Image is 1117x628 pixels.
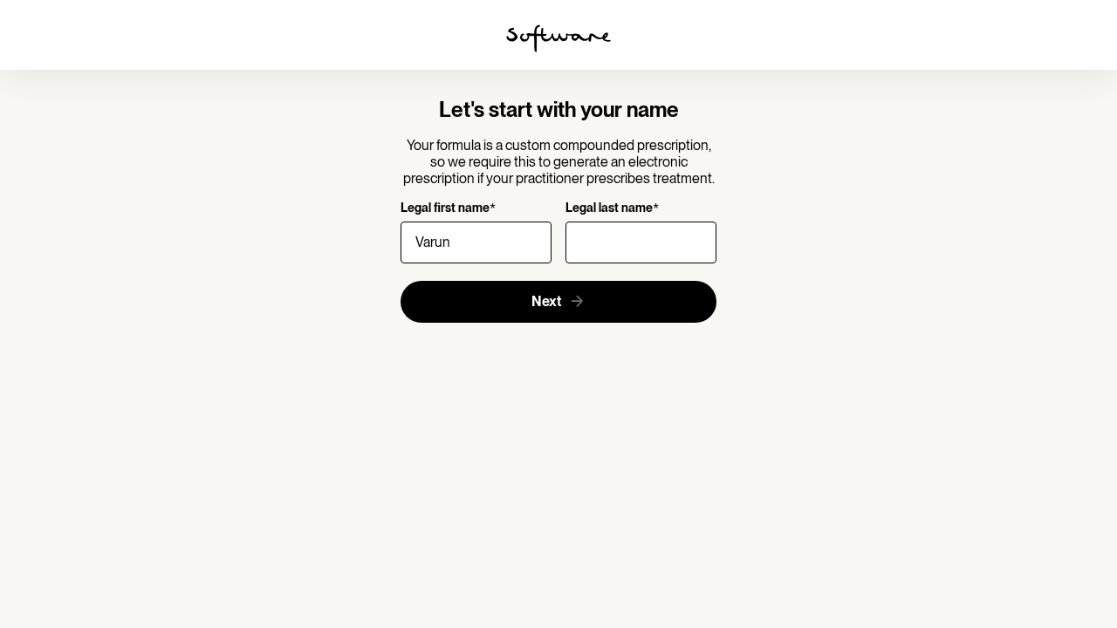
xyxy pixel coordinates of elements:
[401,137,717,188] p: Your formula is a custom compounded prescription, so we require this to generate an electronic pr...
[401,201,490,217] p: Legal first name
[565,201,653,217] p: Legal last name
[531,293,561,310] span: Next
[401,98,717,123] h4: Let's start with your name
[506,24,611,52] img: software logo
[401,281,717,323] button: Next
